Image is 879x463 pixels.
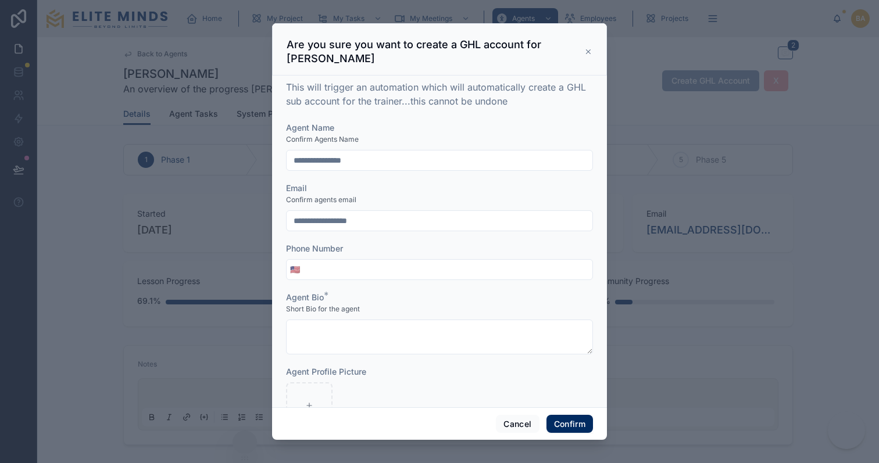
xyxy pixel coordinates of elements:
[496,415,539,433] button: Cancel
[286,367,366,376] span: Agent Profile Picture
[286,243,343,253] span: Phone Number
[286,183,307,193] span: Email
[286,81,586,107] span: This will trigger an automation which will automatically create a GHL sub account for the trainer...
[286,195,356,204] span: Confirm agents email
[286,292,324,302] span: Agent Bio
[287,259,303,280] button: Select Button
[286,135,359,144] span: Confirm Agents Name
[828,412,865,449] iframe: Botpress
[286,123,334,132] span: Agent Name
[546,415,593,433] button: Confirm
[290,264,300,275] span: 🇺🇸
[286,304,360,314] span: Short Bio for the agent
[287,38,584,66] h3: Are you sure you want to create a GHL account for [PERSON_NAME]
